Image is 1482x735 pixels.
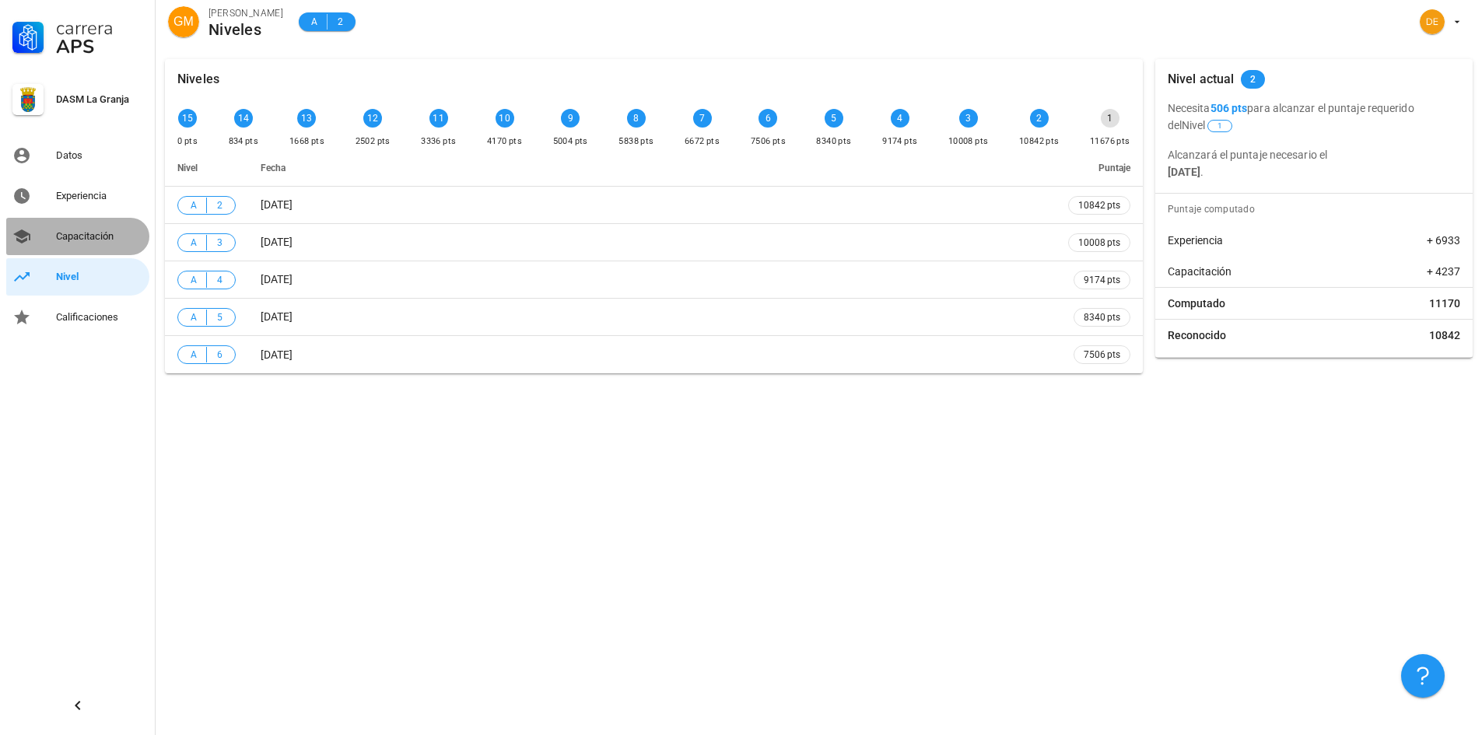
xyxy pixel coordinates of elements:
[187,347,200,362] span: A
[289,134,324,149] div: 1668 pts
[213,198,226,213] span: 2
[261,348,293,361] span: [DATE]
[429,109,448,128] div: 11
[56,230,143,243] div: Capacitación
[1078,235,1120,250] span: 10008 pts
[6,258,149,296] a: Nivel
[816,134,851,149] div: 8340 pts
[261,198,293,211] span: [DATE]
[363,109,382,128] div: 12
[234,109,253,128] div: 14
[627,109,646,128] div: 8
[1168,296,1225,311] span: Computado
[208,21,283,38] div: Niveles
[168,6,199,37] div: avatar
[56,190,143,202] div: Experiencia
[177,134,198,149] div: 0 pts
[1168,264,1231,279] span: Capacitación
[1084,347,1120,362] span: 7506 pts
[56,311,143,324] div: Calificaciones
[1168,166,1201,178] b: [DATE]
[561,109,580,128] div: 9
[208,5,283,21] div: [PERSON_NAME]
[187,198,200,213] span: A
[177,59,219,100] div: Niveles
[6,177,149,215] a: Experiencia
[213,235,226,250] span: 3
[487,134,522,149] div: 4170 pts
[1084,272,1120,288] span: 9174 pts
[56,37,143,56] div: APS
[261,310,293,323] span: [DATE]
[882,134,917,149] div: 9174 pts
[1427,233,1460,248] span: + 6933
[261,163,286,173] span: Fecha
[56,19,143,37] div: Carrera
[165,149,248,187] th: Nivel
[187,310,200,325] span: A
[959,109,978,128] div: 3
[1030,109,1049,128] div: 2
[1210,102,1248,114] b: 506 pts
[1217,121,1222,131] span: 1
[1429,296,1460,311] span: 11170
[1084,310,1120,325] span: 8340 pts
[213,272,226,288] span: 4
[759,109,777,128] div: 6
[825,109,843,128] div: 5
[1429,327,1460,343] span: 10842
[1168,146,1460,180] p: Alcanzará el puntaje necesario el .
[1056,149,1143,187] th: Puntaje
[553,134,588,149] div: 5004 pts
[213,347,226,362] span: 6
[1427,264,1460,279] span: + 4237
[173,6,194,37] span: GM
[308,14,321,30] span: A
[356,134,391,149] div: 2502 pts
[1168,327,1226,343] span: Reconocido
[297,109,316,128] div: 13
[187,272,200,288] span: A
[693,109,712,128] div: 7
[56,93,143,106] div: DASM La Granja
[1168,59,1235,100] div: Nivel actual
[1101,109,1119,128] div: 1
[248,149,1056,187] th: Fecha
[1420,9,1445,34] div: avatar
[1078,198,1120,213] span: 10842 pts
[178,109,197,128] div: 15
[6,218,149,255] a: Capacitación
[6,299,149,336] a: Calificaciones
[685,134,720,149] div: 6672 pts
[177,163,198,173] span: Nivel
[334,14,346,30] span: 2
[56,271,143,283] div: Nivel
[1019,134,1060,149] div: 10842 pts
[1090,134,1130,149] div: 11676 pts
[1250,70,1256,89] span: 2
[891,109,909,128] div: 4
[1168,233,1223,248] span: Experiencia
[751,134,786,149] div: 7506 pts
[187,235,200,250] span: A
[229,134,259,149] div: 834 pts
[1168,100,1460,134] p: Necesita para alcanzar el puntaje requerido del
[261,273,293,285] span: [DATE]
[1098,163,1130,173] span: Puntaje
[1182,119,1234,131] span: Nivel
[421,134,456,149] div: 3336 pts
[496,109,514,128] div: 10
[261,236,293,248] span: [DATE]
[213,310,226,325] span: 5
[618,134,653,149] div: 5838 pts
[1161,194,1473,225] div: Puntaje computado
[56,149,143,162] div: Datos
[948,134,989,149] div: 10008 pts
[6,137,149,174] a: Datos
